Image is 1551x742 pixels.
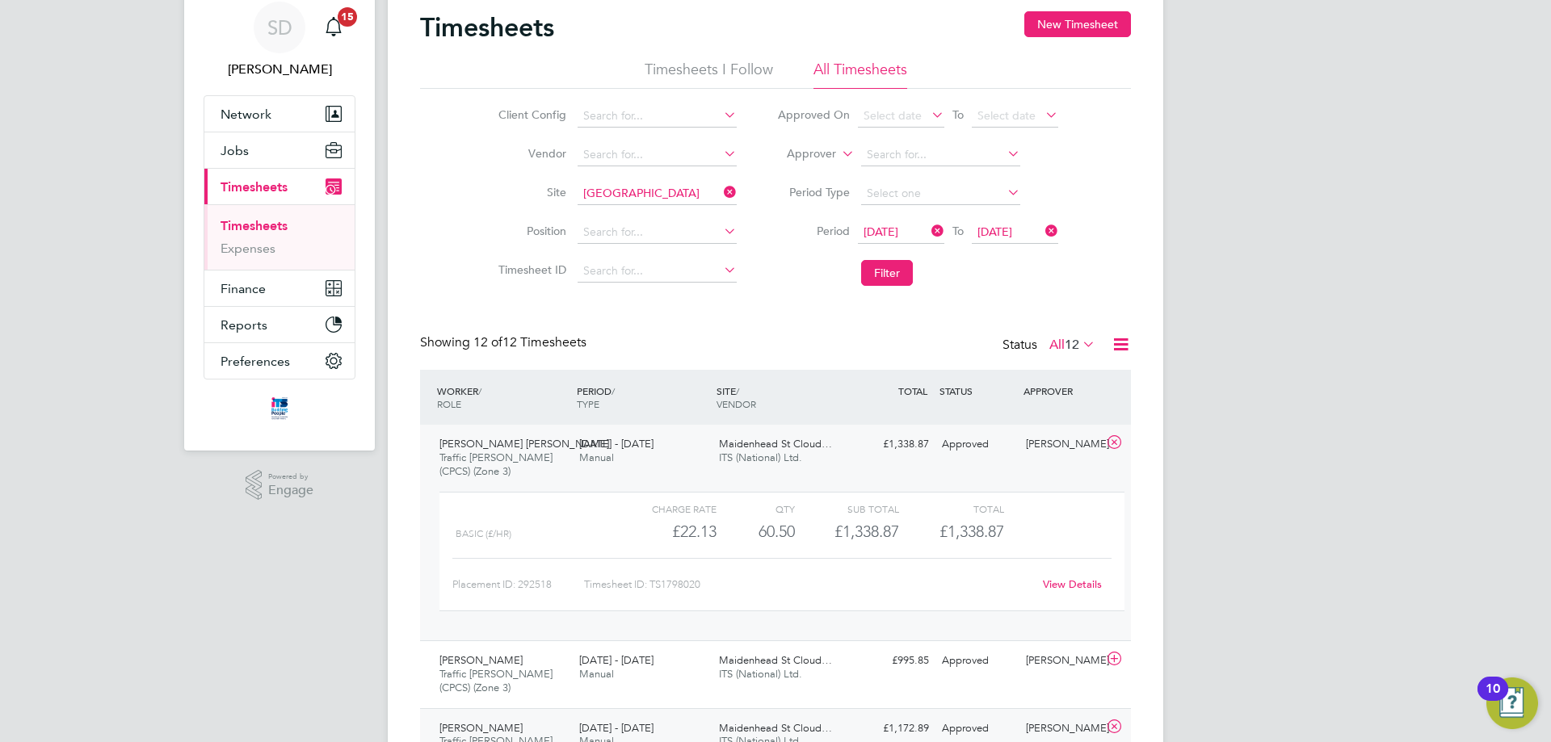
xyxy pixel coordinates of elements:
[1019,376,1103,405] div: APPROVER
[851,648,935,674] div: £995.85
[612,384,615,397] span: /
[584,572,1032,597] div: Timesheet ID: TS1798020
[433,376,573,418] div: WORKER
[494,185,566,199] label: Site
[204,307,355,342] button: Reports
[439,667,553,694] span: Traffic [PERSON_NAME] (CPCS) (Zone 3)
[268,470,313,484] span: Powered by
[719,653,832,667] span: Maidenhead St Cloud…
[813,60,907,89] li: All Timesheets
[268,484,313,497] span: Engage
[579,653,654,667] span: [DATE] - [DATE]
[578,221,737,244] input: Search for...
[579,451,614,464] span: Manual
[204,2,355,79] a: SD[PERSON_NAME]
[494,262,566,277] label: Timesheet ID
[948,220,969,241] span: To
[494,224,566,238] label: Position
[645,60,773,89] li: Timesheets I Follow
[851,431,935,458] div: £1,338.87
[763,146,836,162] label: Approver
[777,107,850,122] label: Approved On
[935,648,1019,674] div: Approved
[473,334,586,350] span: 12 Timesheets
[1486,689,1500,710] div: 10
[577,397,599,410] span: TYPE
[578,182,737,205] input: Search for...
[777,185,850,199] label: Period Type
[612,518,717,545] div: £22.13
[935,715,1019,742] div: Approved
[795,518,899,545] div: £1,338.87
[717,518,795,545] div: 60.50
[861,182,1020,205] input: Select one
[1002,334,1099,357] div: Status
[948,104,969,125] span: To
[456,528,511,539] span: Basic (£/HR)
[579,437,654,451] span: [DATE] - [DATE]
[719,437,832,451] span: Maidenhead St Cloud…
[864,224,898,239] span: [DATE]
[420,334,590,351] div: Showing
[204,396,355,421] a: Go to home page
[578,105,737,128] input: Search for...
[317,2,350,53] a: 15
[712,376,852,418] div: SITE
[439,721,523,735] span: [PERSON_NAME]
[899,499,1003,518] div: Total
[221,281,266,296] span: Finance
[452,572,584,597] div: Placement ID: 292518
[494,107,566,122] label: Client Config
[573,376,712,418] div: PERIOD
[268,396,291,421] img: itsconstruction-logo-retina.png
[861,144,1020,166] input: Search for...
[1049,337,1095,353] label: All
[204,60,355,79] span: Stuart Douglas
[221,107,271,122] span: Network
[1019,431,1103,458] div: [PERSON_NAME]
[719,451,802,464] span: ITS (National) Ltd.
[478,384,481,397] span: /
[579,667,614,681] span: Manual
[935,431,1019,458] div: Approved
[204,270,355,306] button: Finance
[1024,11,1131,37] button: New Timesheet
[935,376,1019,405] div: STATUS
[204,132,355,168] button: Jobs
[246,470,314,501] a: Powered byEngage
[719,721,832,735] span: Maidenhead St Cloud…
[719,667,802,681] span: ITS (National) Ltd.
[204,204,355,270] div: Timesheets
[717,397,756,410] span: VENDOR
[939,522,1004,541] span: £1,338.87
[439,437,609,451] span: [PERSON_NAME] [PERSON_NAME]
[717,499,795,518] div: QTY
[777,224,850,238] label: Period
[977,224,1012,239] span: [DATE]
[267,17,292,38] span: SD
[861,260,913,286] button: Filter
[221,317,267,333] span: Reports
[578,144,737,166] input: Search for...
[439,451,553,478] span: Traffic [PERSON_NAME] (CPCS) (Zone 3)
[204,343,355,379] button: Preferences
[1486,677,1538,729] button: Open Resource Center, 10 new notifications
[494,146,566,161] label: Vendor
[473,334,502,350] span: 12 of
[898,384,927,397] span: TOTAL
[1065,337,1079,353] span: 12
[221,218,288,233] a: Timesheets
[977,108,1036,123] span: Select date
[439,653,523,667] span: [PERSON_NAME]
[1019,715,1103,742] div: [PERSON_NAME]
[795,499,899,518] div: Sub Total
[221,143,249,158] span: Jobs
[1019,648,1103,674] div: [PERSON_NAME]
[736,384,739,397] span: /
[420,11,554,44] h2: Timesheets
[221,354,290,369] span: Preferences
[612,499,717,518] div: Charge rate
[851,715,935,742] div: £1,172.89
[221,241,275,256] a: Expenses
[204,169,355,204] button: Timesheets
